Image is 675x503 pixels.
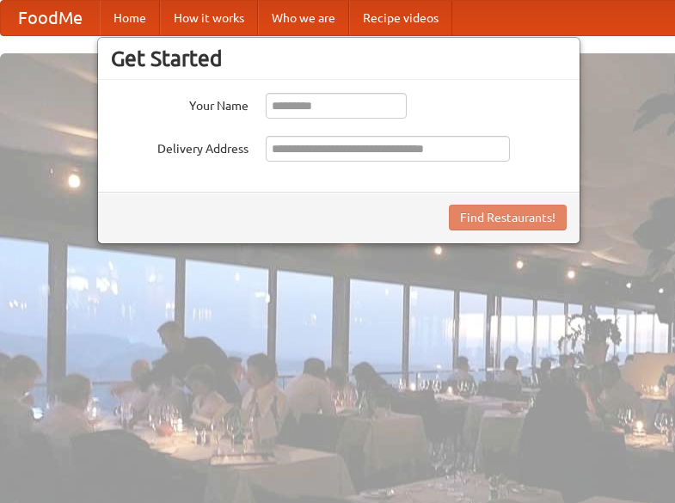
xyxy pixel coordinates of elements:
[1,1,100,35] a: FoodMe
[349,1,452,35] a: Recipe videos
[160,1,258,35] a: How it works
[111,93,249,114] label: Your Name
[111,136,249,157] label: Delivery Address
[111,46,567,71] h3: Get Started
[449,205,567,230] button: Find Restaurants!
[258,1,349,35] a: Who we are
[100,1,160,35] a: Home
